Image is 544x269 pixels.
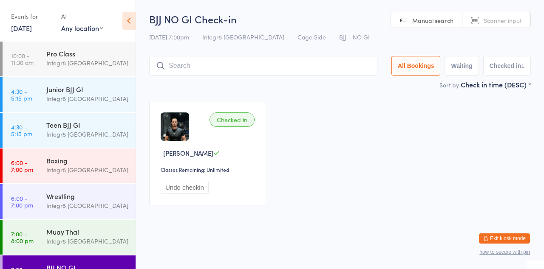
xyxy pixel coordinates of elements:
button: how to secure with pin [479,249,530,255]
div: Integr8 [GEOGRAPHIC_DATA] [46,129,128,139]
div: Any location [61,23,103,33]
span: [PERSON_NAME] [163,149,213,157]
div: Events for [11,9,53,23]
time: 7:00 - 8:00 pm [11,230,34,244]
time: 4:30 - 5:15 pm [11,88,32,101]
span: Scanner input [484,16,522,25]
button: Waiting [445,56,479,76]
div: Integr8 [GEOGRAPHIC_DATA] [46,165,128,175]
button: Undo checkin [161,181,209,194]
div: Classes Remaining: Unlimited [161,166,257,173]
a: [DATE] [11,23,32,33]
a: 6:00 -7:00 pmWrestlingIntegr8 [GEOGRAPHIC_DATA] [3,184,136,219]
a: 4:30 -5:15 pmJunior BJJ GIIntegr8 [GEOGRAPHIC_DATA] [3,77,136,112]
a: 6:00 -7:00 pmBoxingIntegr8 [GEOGRAPHIC_DATA] [3,149,136,183]
span: Manual search [412,16,453,25]
a: 10:00 -11:30 amPro ClassIntegr8 [GEOGRAPHIC_DATA] [3,42,136,76]
div: Integr8 [GEOGRAPHIC_DATA] [46,236,128,246]
div: Wrestling [46,191,128,201]
button: Checked in1 [483,56,531,76]
label: Sort by [439,81,459,89]
div: Junior BJJ GI [46,84,128,94]
a: 7:00 -8:00 pmMuay ThaiIntegr8 [GEOGRAPHIC_DATA] [3,220,136,255]
span: Cage Side [297,33,326,41]
div: Teen BJJ GI [46,120,128,129]
span: [DATE] 7:00pm [149,33,189,41]
div: Pro Class [46,49,128,58]
h2: BJJ NO GI Check-in [149,12,531,26]
time: 10:00 - 11:30 am [11,52,34,66]
a: 4:30 -5:15 pmTeen BJJ GIIntegr8 [GEOGRAPHIC_DATA] [3,113,136,148]
span: Integr8 [GEOGRAPHIC_DATA] [202,33,284,41]
div: Integr8 [GEOGRAPHIC_DATA] [46,201,128,210]
div: Checked in [210,112,255,127]
div: Integr8 [GEOGRAPHIC_DATA] [46,58,128,68]
div: 1 [521,62,524,69]
div: Integr8 [GEOGRAPHIC_DATA] [46,94,128,104]
div: Boxing [46,156,128,165]
time: 4:30 - 5:15 pm [11,123,32,137]
div: Muay Thai [46,227,128,236]
button: All Bookings [391,56,441,76]
div: At [61,9,103,23]
button: Exit kiosk mode [479,233,530,244]
time: 6:00 - 7:00 pm [11,159,33,173]
img: image1746431286.png [161,112,189,141]
div: Check in time (DESC) [461,80,531,89]
time: 6:00 - 7:00 pm [11,195,33,208]
span: BJJ - NO GI [339,33,370,41]
input: Search [149,56,377,76]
